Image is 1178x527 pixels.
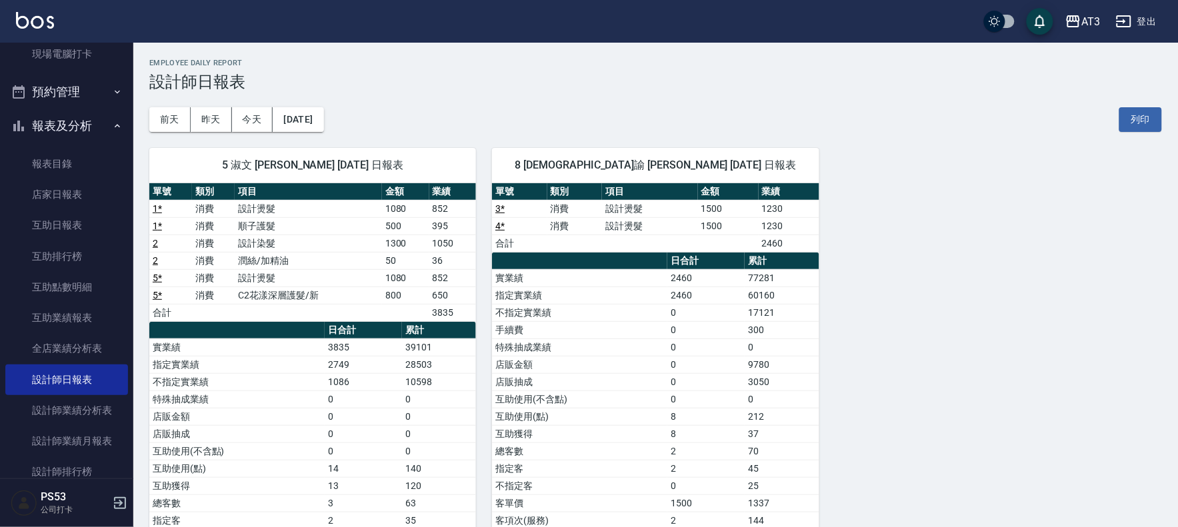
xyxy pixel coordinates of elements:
button: 報表及分析 [5,109,128,143]
a: 店家日報表 [5,179,128,210]
td: 1500 [698,217,759,235]
td: 總客數 [149,494,325,512]
td: 合計 [149,304,192,321]
td: 設計燙髮 [602,217,697,235]
td: 50 [382,252,429,269]
td: 0 [402,408,476,425]
td: 潤絲/加精油 [235,252,382,269]
td: 消費 [192,286,235,304]
td: 互助使用(不含點) [149,442,325,460]
td: 0 [667,477,745,494]
td: 3050 [745,373,819,390]
td: 0 [325,390,402,408]
th: 類別 [547,183,603,201]
td: 手續費 [492,321,667,338]
td: 0 [402,442,476,460]
td: 0 [745,390,819,408]
td: 37 [745,425,819,442]
button: 昨天 [191,107,232,132]
a: 互助排行榜 [5,241,128,272]
td: 60160 [745,286,819,304]
td: 消費 [192,200,235,217]
a: 設計師日報表 [5,364,128,395]
td: 140 [402,460,476,477]
button: 登出 [1111,9,1162,34]
td: 1500 [698,200,759,217]
h2: Employee Daily Report [149,59,1162,67]
td: 總客數 [492,442,667,460]
a: 全店業績分析表 [5,333,128,364]
td: 特殊抽成業績 [492,338,667,356]
td: 1230 [759,217,819,235]
td: 實業績 [149,338,325,356]
td: 設計染髮 [235,235,382,252]
td: 2749 [325,356,402,373]
a: 互助日報表 [5,210,128,241]
button: 前天 [149,107,191,132]
td: 不指定實業績 [149,373,325,390]
td: 45 [745,460,819,477]
td: 852 [429,200,477,217]
th: 項目 [235,183,382,201]
td: 3 [325,494,402,512]
td: 1230 [759,200,819,217]
td: 14 [325,460,402,477]
td: 0 [402,390,476,408]
td: 0 [402,425,476,442]
td: 0 [667,390,745,408]
a: 2 [153,255,158,266]
td: 1086 [325,373,402,390]
td: 互助使用(點) [492,408,667,425]
td: 特殊抽成業績 [149,390,325,408]
table: a dense table [492,183,819,253]
td: 0 [667,338,745,356]
td: 500 [382,217,429,235]
td: 852 [429,269,477,286]
th: 累計 [745,253,819,270]
td: 0 [667,356,745,373]
td: 2460 [759,235,819,252]
th: 日合計 [667,253,745,270]
a: 互助點數明細 [5,272,128,302]
td: 650 [429,286,477,304]
a: 設計師業績月報表 [5,426,128,456]
td: 互助使用(不含點) [492,390,667,408]
td: 1500 [667,494,745,512]
th: 類別 [192,183,235,201]
button: 預約管理 [5,75,128,109]
td: 3835 [325,338,402,356]
td: 300 [745,321,819,338]
table: a dense table [149,183,476,322]
td: 互助獲得 [149,477,325,494]
td: 互助獲得 [492,425,667,442]
td: C2花漾深層護髮/新 [235,286,382,304]
td: 28503 [402,356,476,373]
td: 10598 [402,373,476,390]
td: 0 [325,425,402,442]
td: 2460 [667,269,745,286]
td: 17121 [745,304,819,321]
td: 395 [429,217,477,235]
td: 77281 [745,269,819,286]
td: 指定實業績 [492,286,667,304]
a: 現場電腦打卡 [5,39,128,69]
td: 0 [667,373,745,390]
h3: 設計師日報表 [149,73,1162,91]
td: 120 [402,477,476,494]
td: 2460 [667,286,745,304]
td: 800 [382,286,429,304]
img: Person [11,490,37,516]
td: 指定客 [492,460,667,477]
a: 2 [153,238,158,249]
th: 業績 [759,183,819,201]
div: AT3 [1081,13,1100,30]
td: 39101 [402,338,476,356]
td: 0 [667,321,745,338]
td: 13 [325,477,402,494]
td: 消費 [192,217,235,235]
td: 設計燙髮 [602,200,697,217]
td: 36 [429,252,477,269]
th: 單號 [149,183,192,201]
button: save [1027,8,1053,35]
td: 8 [667,425,745,442]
